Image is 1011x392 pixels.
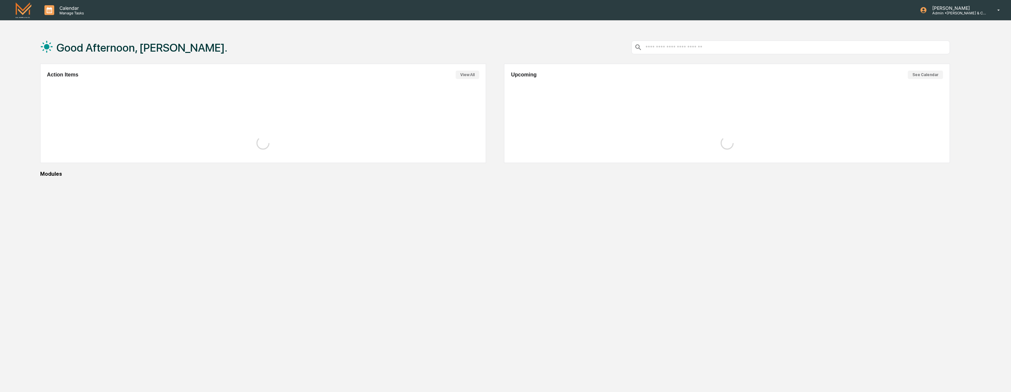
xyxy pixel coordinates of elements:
h2: Action Items [47,72,78,78]
button: View All [456,71,479,79]
div: Modules [40,171,950,177]
h2: Upcoming [511,72,536,78]
p: Calendar [54,5,87,11]
img: logo [16,2,31,18]
p: [PERSON_NAME] [927,5,988,11]
button: See Calendar [908,71,943,79]
p: Admin • [PERSON_NAME] & Co. - BD [927,11,988,15]
p: Manage Tasks [54,11,87,15]
h1: Good Afternoon, [PERSON_NAME]. [57,41,227,54]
